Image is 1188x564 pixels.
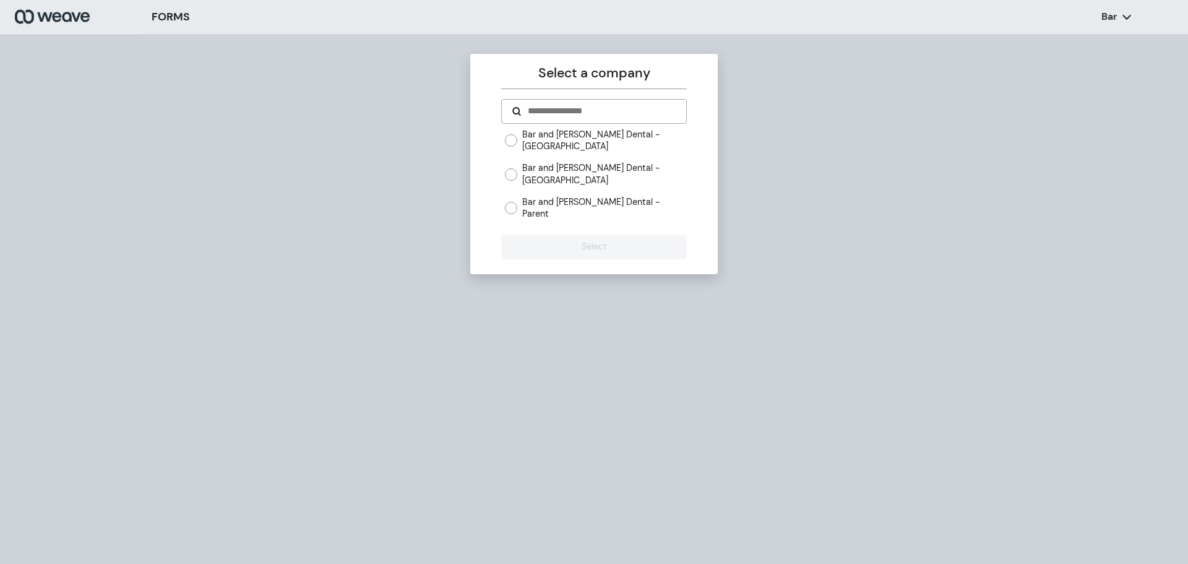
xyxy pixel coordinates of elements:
[152,9,190,25] h3: FORMS
[522,196,686,220] label: Bar and [PERSON_NAME] Dental - Parent
[527,105,676,118] input: Search
[522,129,686,152] label: Bar and [PERSON_NAME] Dental - [GEOGRAPHIC_DATA]
[522,162,686,186] label: Bar and [PERSON_NAME] Dental - [GEOGRAPHIC_DATA]
[1101,10,1117,24] p: Bar
[501,64,686,84] p: Select a company
[501,235,686,259] button: Select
